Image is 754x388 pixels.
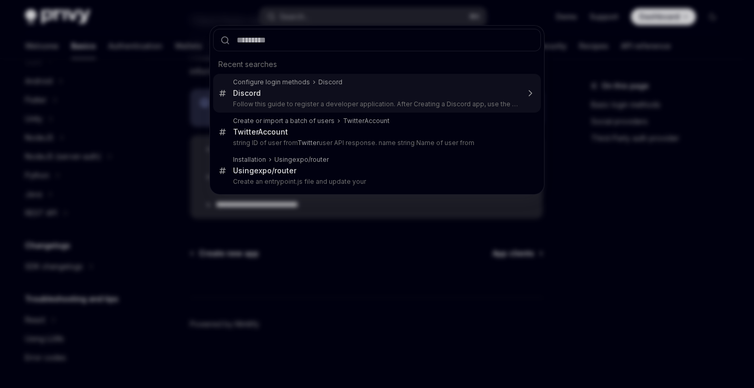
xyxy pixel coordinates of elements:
[233,127,258,136] b: Twitter
[274,156,329,164] div: Using /router
[218,59,277,70] span: Recent searches
[233,156,266,164] div: Installation
[233,100,519,108] p: Follow this guide to register a developer application. After Creating a Discord app, use the OAuth2
[233,166,296,175] div: Using /router
[233,139,519,147] p: string ID of user from user API response. name string Name of user from
[233,178,519,186] p: Create an entrypoint.js file and update your
[254,166,272,175] b: expo
[343,117,390,125] div: Account
[292,156,308,163] b: expo
[343,117,364,125] b: Twitter
[297,139,319,147] b: Twitter
[233,78,310,86] div: Configure login methods
[233,127,288,137] div: Account
[233,88,261,97] b: Discord
[318,78,342,86] b: Discord
[233,117,335,125] div: Create or import a batch of users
